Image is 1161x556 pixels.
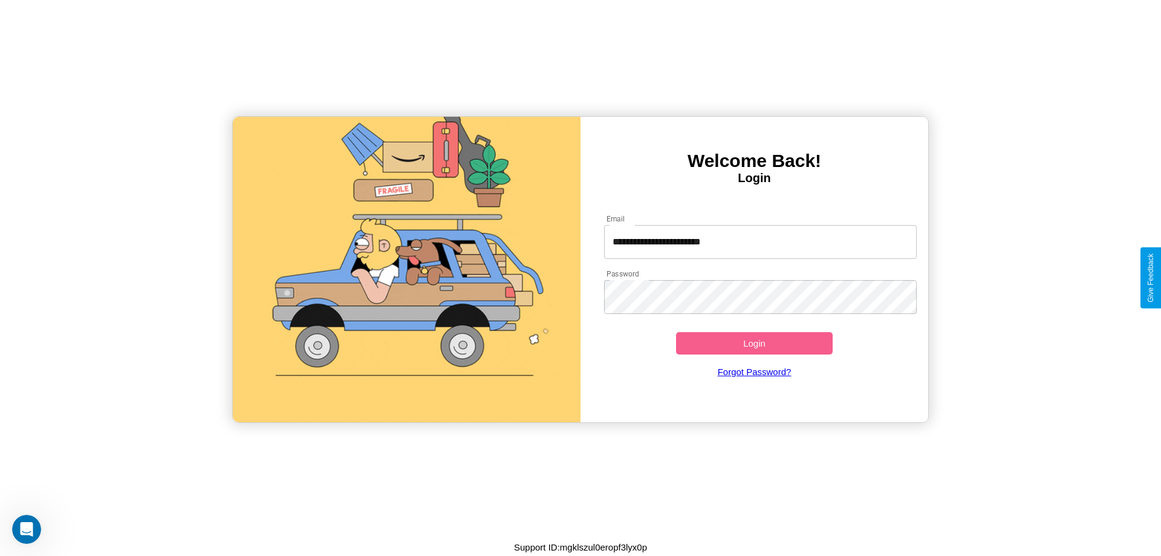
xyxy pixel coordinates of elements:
label: Password [607,269,639,279]
button: Login [676,332,833,355]
a: Forgot Password? [598,355,911,389]
label: Email [607,214,625,224]
img: gif [233,117,580,422]
div: Give Feedback [1146,253,1155,303]
iframe: Intercom live chat [12,515,41,544]
p: Support ID: mgklszul0eropf3lyx0p [514,539,647,555]
h4: Login [580,171,928,185]
h3: Welcome Back! [580,151,928,171]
